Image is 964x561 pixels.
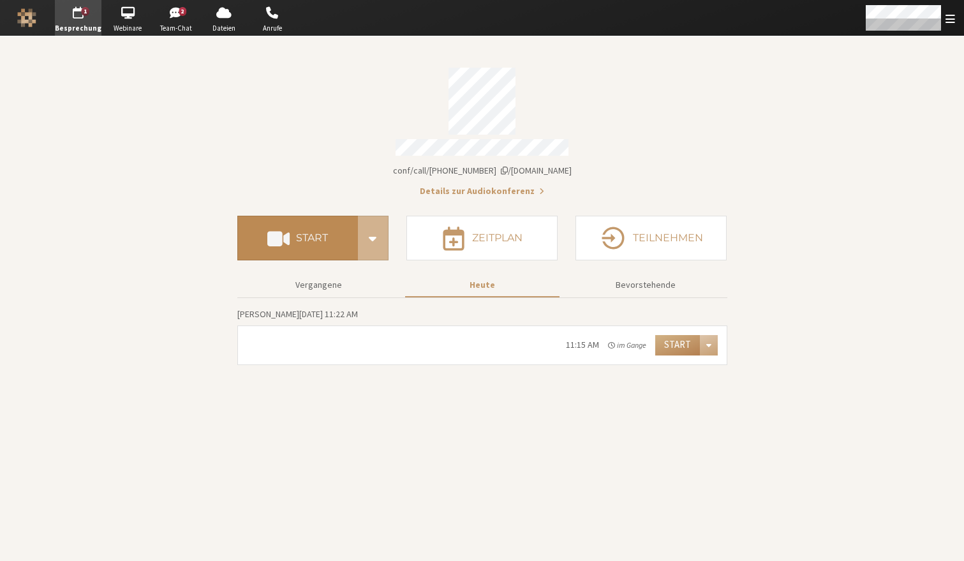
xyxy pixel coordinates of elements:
h4: Start [296,233,328,243]
div: Menü öffnen [700,335,718,355]
span: Anrufe [250,23,295,34]
div: 11:15 AM [566,338,599,352]
button: Bevorstehende [568,274,723,296]
button: Start [237,216,358,260]
span: Kopieren des Links zu meinem Besprechungsraum [393,165,572,176]
span: Webinare [105,23,150,34]
button: Start [655,335,700,355]
h4: Teilnehmen [633,233,703,243]
section: Heutige Besprechungen [237,307,727,365]
span: Dateien [202,23,246,34]
button: Kopieren des Links zu meinem BesprechungsraumKopieren des Links zu meinem Besprechungsraum [393,164,572,177]
button: Zeitplan [406,216,558,260]
button: Heute [405,274,560,296]
h4: Zeitplan [472,233,523,243]
div: 1 [82,7,90,16]
button: Details zur Audiokonferenz [420,184,544,198]
iframe: Chat [932,528,954,552]
div: Start conference options [358,216,389,260]
span: [PERSON_NAME][DATE] 11:22 AM [237,308,358,320]
button: Vergangene [242,274,396,296]
span: Besprechung [55,23,101,34]
button: Teilnehmen [575,216,727,260]
em: im Gange [608,340,646,351]
img: Iotum [17,8,36,27]
div: 2 [179,7,187,16]
section: Kontodaten [237,59,727,198]
span: Team-Chat [154,23,198,34]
